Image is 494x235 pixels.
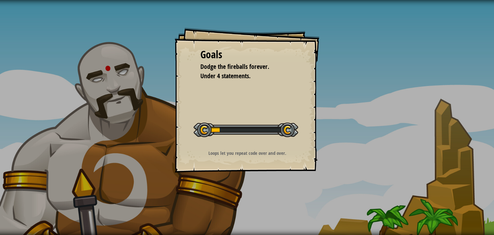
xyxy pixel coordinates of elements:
[200,47,294,62] div: Goals
[192,62,292,71] li: Dodge the fireballs forever.
[200,62,269,71] span: Dodge the fireballs forever.
[183,150,312,156] p: Loops let you repeat code over and over.
[200,71,251,80] span: Under 4 statements.
[192,71,292,81] li: Under 4 statements.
